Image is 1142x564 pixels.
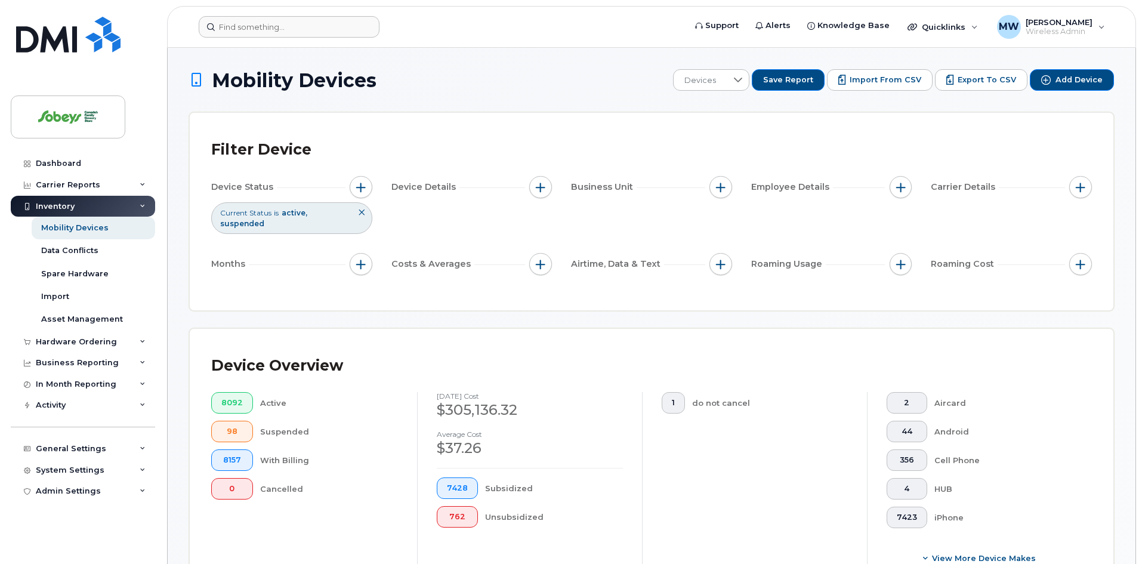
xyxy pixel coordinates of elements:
[887,392,927,414] button: 2
[752,69,825,91] button: Save Report
[221,484,243,494] span: 0
[221,398,243,408] span: 8092
[897,427,917,436] span: 44
[958,75,1016,85] span: Export to CSV
[437,506,478,528] button: 762
[1055,75,1103,85] span: Add Device
[897,455,917,465] span: 356
[674,70,727,91] span: Devices
[260,392,399,414] div: Active
[437,477,478,499] button: 7428
[887,507,927,528] button: 7423
[1030,69,1114,91] button: Add Device
[897,398,917,408] span: 2
[221,455,243,465] span: 8157
[260,449,399,471] div: With Billing
[571,258,664,270] span: Airtime, Data & Text
[672,398,675,408] span: 1
[447,512,468,522] span: 762
[211,478,253,500] button: 0
[211,258,249,270] span: Months
[211,350,343,381] div: Device Overview
[391,258,474,270] span: Costs & Averages
[692,392,848,414] div: do not cancel
[751,258,826,270] span: Roaming Usage
[485,506,624,528] div: Unsubsidized
[934,421,1073,442] div: Android
[827,69,933,91] button: Import from CSV
[211,181,277,193] span: Device Status
[751,181,833,193] span: Employee Details
[447,483,468,493] span: 7428
[887,478,927,500] button: 4
[282,208,307,217] span: active
[934,392,1073,414] div: Aircard
[211,421,253,442] button: 98
[485,477,624,499] div: Subsidized
[931,258,998,270] span: Roaming Cost
[897,513,917,522] span: 7423
[935,69,1027,91] button: Export to CSV
[437,400,623,420] div: $305,136.32
[887,449,927,471] button: 356
[934,449,1073,471] div: Cell Phone
[437,430,623,438] h4: Average cost
[260,421,399,442] div: Suspended
[212,70,376,91] span: Mobility Devices
[437,392,623,400] h4: [DATE] cost
[763,75,813,85] span: Save Report
[437,438,623,458] div: $37.26
[260,478,399,500] div: Cancelled
[931,181,999,193] span: Carrier Details
[211,449,253,471] button: 8157
[571,181,637,193] span: Business Unit
[934,507,1073,528] div: iPhone
[934,478,1073,500] div: HUB
[662,392,685,414] button: 1
[897,484,917,494] span: 4
[220,219,264,228] span: suspended
[391,181,459,193] span: Device Details
[221,427,243,436] span: 98
[274,208,279,218] span: is
[932,553,1036,564] span: View More Device Makes
[887,421,927,442] button: 44
[211,392,253,414] button: 8092
[850,75,921,85] span: Import from CSV
[220,208,271,218] span: Current Status
[211,134,311,165] div: Filter Device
